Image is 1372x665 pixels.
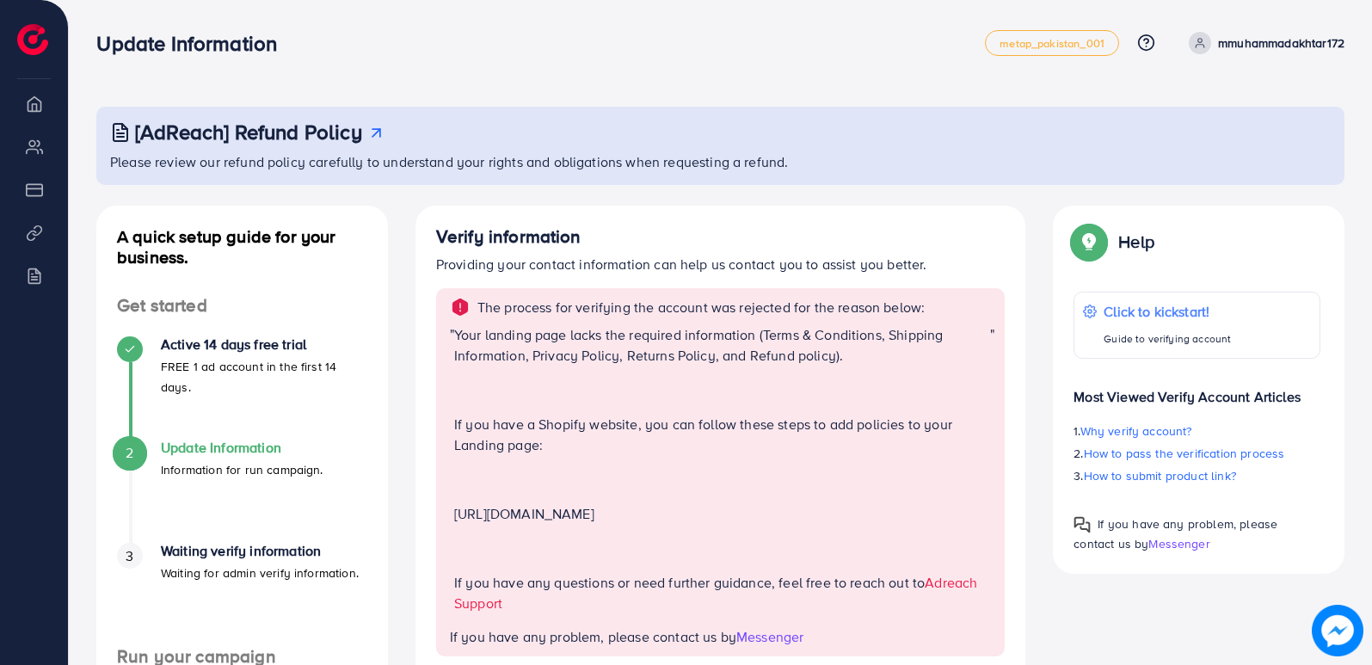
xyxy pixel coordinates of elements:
[1074,226,1104,257] img: Popup guide
[1084,445,1285,462] span: How to pass the verification process
[736,627,803,646] span: Messenger
[1074,373,1320,407] p: Most Viewed Verify Account Articles
[96,226,388,268] h4: A quick setup guide for your business.
[96,31,291,56] h3: Update Information
[436,254,1006,274] p: Providing your contact information can help us contact you to assist you better.
[135,120,362,145] h3: [AdReach] Refund Policy
[161,336,367,353] h4: Active 14 days free trial
[1074,443,1320,464] p: 2.
[454,324,990,366] p: Your landing page lacks the required information (Terms & Conditions, Shipping Information, Priva...
[161,356,367,397] p: FREE 1 ad account in the first 14 days.
[1074,515,1277,552] span: If you have any problem, please contact us by
[161,459,323,480] p: Information for run campaign.
[96,440,388,543] li: Update Information
[1000,38,1104,49] span: metap_pakistan_001
[1218,33,1344,53] p: mmuhammadakhtar172
[96,336,388,440] li: Active 14 days free trial
[450,324,454,627] span: "
[1148,535,1209,552] span: Messenger
[454,573,977,613] a: Adreach Support
[1118,231,1154,252] p: Help
[161,440,323,456] h4: Update Information
[1084,467,1236,484] span: How to submit product link?
[1104,329,1231,349] p: Guide to verifying account
[17,24,48,55] img: logo
[161,543,359,559] h4: Waiting verify information
[126,546,133,566] span: 3
[1314,607,1361,654] img: image
[110,151,1334,172] p: Please review our refund policy carefully to understand your rights and obligations when requesti...
[450,297,471,317] img: alert
[161,563,359,583] p: Waiting for admin verify information.
[96,295,388,317] h4: Get started
[1074,421,1320,441] p: 1.
[990,324,994,627] span: "
[477,297,926,317] p: The process for verifying the account was rejected for the reason below:
[436,226,1006,248] h4: Verify information
[1074,516,1091,533] img: Popup guide
[1080,422,1192,440] span: Why verify account?
[1182,32,1344,54] a: mmuhammadakhtar172
[1104,301,1231,322] p: Click to kickstart!
[126,443,133,463] span: 2
[450,627,736,646] span: If you have any problem, please contact us by
[1074,465,1320,486] p: 3.
[96,543,388,646] li: Waiting verify information
[454,572,990,613] p: If you have any questions or need further guidance, feel free to reach out to
[454,414,990,455] p: If you have a Shopify website, you can follow these steps to add policies to your Landing page:
[985,30,1119,56] a: metap_pakistan_001
[454,503,990,524] p: [URL][DOMAIN_NAME]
